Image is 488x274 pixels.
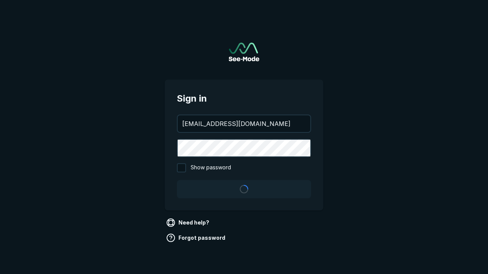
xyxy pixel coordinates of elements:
a: Go to sign in [229,43,259,61]
input: your@email.com [178,115,310,132]
a: Forgot password [165,232,228,244]
a: Need help? [165,217,212,229]
span: Show password [191,163,231,172]
span: Sign in [177,92,311,105]
img: See-Mode Logo [229,43,259,61]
